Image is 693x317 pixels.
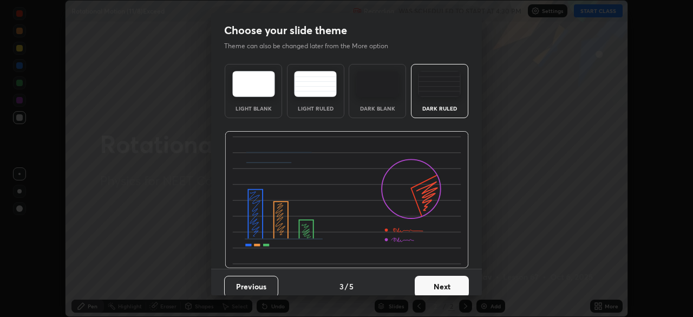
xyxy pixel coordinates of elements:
[224,41,400,51] p: Theme can also be changed later from the More option
[418,106,461,111] div: Dark Ruled
[225,131,469,269] img: darkRuledThemeBanner.864f114c.svg
[294,71,337,97] img: lightRuledTheme.5fabf969.svg
[356,71,399,97] img: darkTheme.f0cc69e5.svg
[349,281,354,292] h4: 5
[232,71,275,97] img: lightTheme.e5ed3b09.svg
[224,276,278,297] button: Previous
[345,281,348,292] h4: /
[294,106,337,111] div: Light Ruled
[418,71,461,97] img: darkRuledTheme.de295e13.svg
[415,276,469,297] button: Next
[232,106,275,111] div: Light Blank
[356,106,399,111] div: Dark Blank
[339,281,344,292] h4: 3
[224,23,347,37] h2: Choose your slide theme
